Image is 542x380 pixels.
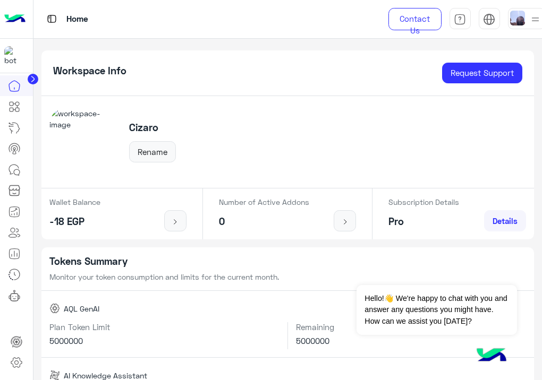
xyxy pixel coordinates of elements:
[45,12,58,25] img: tab
[388,8,442,30] a: Contact Us
[388,215,459,228] h5: Pro
[129,141,176,162] button: Rename
[296,322,526,332] h6: Remaining
[4,8,26,30] img: Logo
[388,196,459,208] p: Subscription Details
[450,8,471,30] a: tab
[219,215,309,228] h5: 0
[66,12,88,27] p: Home
[338,218,352,226] img: icon
[49,271,527,282] p: Monitor your token consumption and limits for the current month.
[129,122,176,134] h5: Cizaro
[169,218,182,226] img: icon
[529,13,542,26] img: profile
[473,338,510,375] img: hulul-logo.png
[49,215,100,228] h5: -18 EGP
[49,196,100,208] p: Wallet Balance
[454,13,466,25] img: tab
[49,255,527,267] h5: Tokens Summary
[219,196,309,208] p: Number of Active Addons
[493,216,518,226] span: Details
[4,46,23,65] img: 919860931428189
[510,11,525,25] img: userImage
[49,303,60,314] img: AQL GenAI
[64,303,99,314] span: AQL GenAI
[49,336,280,346] h6: 5000000
[296,336,526,346] h6: 5000000
[484,210,526,231] a: Details
[357,285,516,335] span: Hello!👋 We're happy to chat with you and answer any questions you might have. How can we assist y...
[49,108,117,176] img: workspace-image
[483,13,495,25] img: tab
[49,322,280,332] h6: Plan Token Limit
[442,63,522,84] a: Request Support
[53,65,126,77] h5: Workspace Info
